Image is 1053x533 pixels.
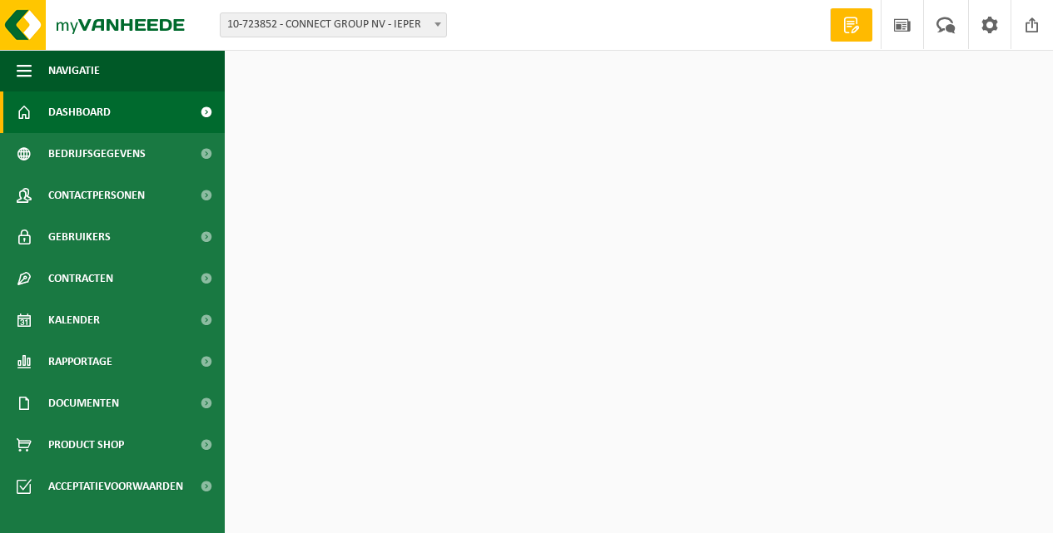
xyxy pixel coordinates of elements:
span: Product Shop [48,424,124,466]
span: Navigatie [48,50,100,91]
span: Contactpersonen [48,175,145,216]
span: Dashboard [48,91,111,133]
span: Kalender [48,299,100,341]
span: Gebruikers [48,216,111,258]
span: Documenten [48,382,119,424]
span: 10-723852 - CONNECT GROUP NV - IEPER [221,13,446,37]
span: Rapportage [48,341,112,382]
span: Acceptatievoorwaarden [48,466,183,507]
span: 10-723852 - CONNECT GROUP NV - IEPER [220,12,447,37]
span: Bedrijfsgegevens [48,133,146,175]
span: Contracten [48,258,113,299]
